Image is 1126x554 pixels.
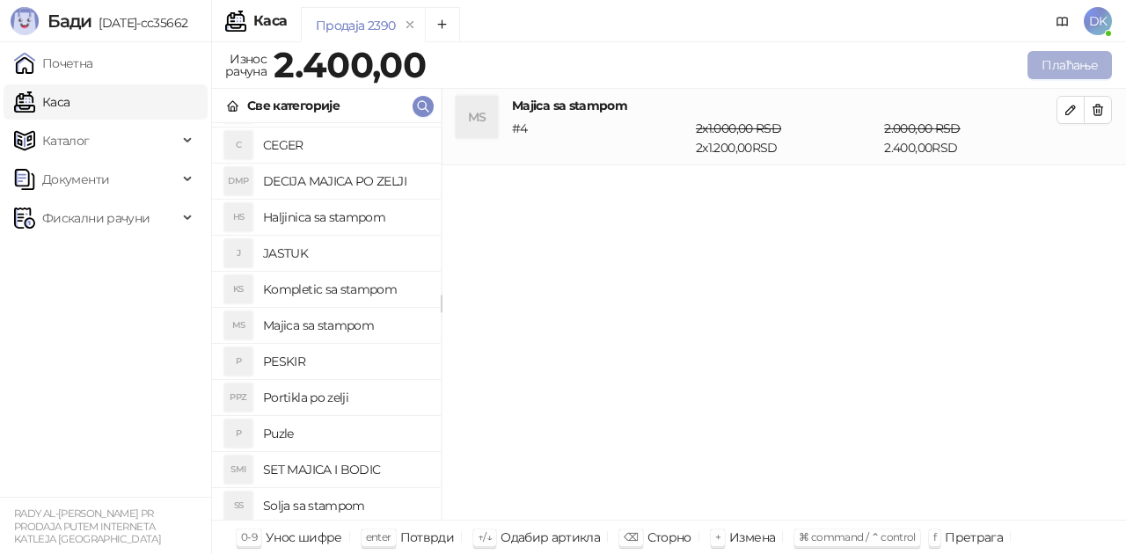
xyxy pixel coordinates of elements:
[456,96,498,138] div: MS
[212,123,441,520] div: grid
[398,18,421,33] button: remove
[222,47,270,83] div: Износ рачуна
[501,526,600,549] div: Одабир артикла
[224,456,252,484] div: SMI
[91,15,187,31] span: [DATE]-cc35662
[274,43,426,86] strong: 2.400,00
[478,530,492,543] span: ↑/↓
[263,275,427,303] h4: Kompletic sa stampom
[696,120,781,136] span: 2 x 1.000,00 RSD
[224,347,252,375] div: P
[1084,7,1112,35] span: DK
[263,383,427,412] h4: Portikla po zelji
[1049,7,1077,35] a: Документација
[425,7,460,42] button: Add tab
[42,162,109,197] span: Документи
[42,123,90,158] span: Каталог
[14,507,161,545] small: RADY AL-[PERSON_NAME] PR PRODAJA PUTEM INTERNETA KATLEJA [GEOGRAPHIC_DATA]
[508,119,692,157] div: # 4
[263,311,427,339] h4: Majica sa stampom
[263,239,427,267] h4: JASTUK
[224,239,252,267] div: J
[799,530,916,543] span: ⌘ command / ⌃ control
[400,526,455,549] div: Потврди
[263,131,427,159] h4: CEGER
[884,120,960,136] span: 2.000,00 RSD
[366,530,391,543] span: enter
[224,311,252,339] div: MS
[945,526,1003,549] div: Претрага
[263,167,427,195] h4: DECIJA MAJICA PO ZELJI
[224,167,252,195] div: DMP
[11,7,39,35] img: Logo
[263,419,427,448] h4: Puzle
[42,200,150,236] span: Фискални рачуни
[224,383,252,412] div: PPZ
[624,530,638,543] span: ⌫
[224,275,252,303] div: KS
[263,456,427,484] h4: SET MAJICA I BODIC
[241,530,257,543] span: 0-9
[933,530,936,543] span: f
[247,96,340,115] div: Све категорије
[316,16,395,35] div: Продаја 2390
[692,119,881,157] div: 2 x 1.200,00 RSD
[253,14,287,28] div: Каса
[266,526,342,549] div: Унос шифре
[715,530,720,543] span: +
[48,11,91,32] span: Бади
[263,347,427,375] h4: PESKIR
[263,492,427,520] h4: Solja sa stampom
[1027,51,1112,79] button: Плаћање
[14,46,93,81] a: Почетна
[729,526,775,549] div: Измена
[224,492,252,520] div: SS
[512,96,1057,115] h4: Majica sa stampom
[881,119,1060,157] div: 2.400,00 RSD
[224,203,252,231] div: HS
[14,84,69,120] a: Каса
[224,419,252,448] div: P
[263,203,427,231] h4: Haljinica sa stampom
[224,131,252,159] div: C
[647,526,691,549] div: Сторно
